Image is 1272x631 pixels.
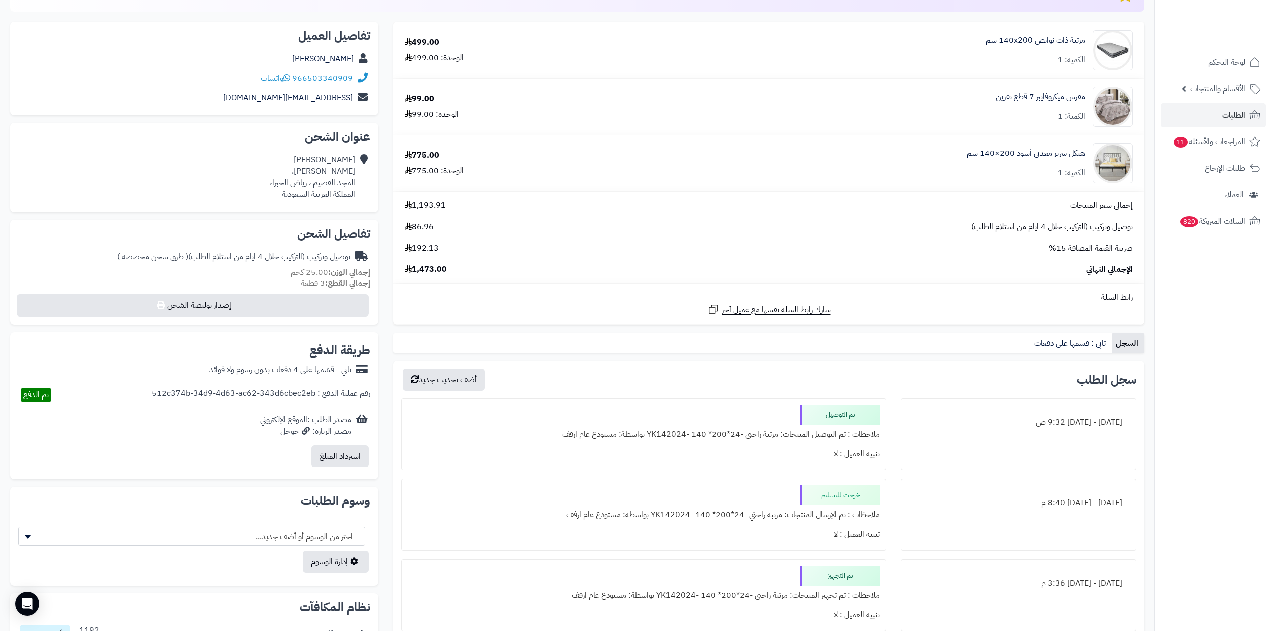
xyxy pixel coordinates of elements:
a: مفرش ميكروفايبر 7 قطع نفرين [996,91,1085,103]
span: -- اختر من الوسوم أو أضف جديد... -- [18,527,365,546]
a: العملاء [1161,183,1266,207]
span: 820 [1180,216,1199,227]
div: 775.00 [405,150,439,161]
small: 25.00 كجم [291,266,370,278]
span: -- اختر من الوسوم أو أضف جديد... -- [19,527,365,546]
span: لوحة التحكم [1208,55,1245,69]
a: السجل [1112,333,1144,353]
button: استرداد المبلغ [311,445,369,467]
h3: سجل الطلب [1077,374,1136,386]
a: 966503340909 [292,72,353,84]
span: الإجمالي النهائي [1086,264,1133,275]
a: شارك رابط السلة نفسها مع عميل آخر [707,303,831,316]
span: السلات المتروكة [1179,214,1245,228]
div: [DATE] - [DATE] 3:36 م [907,574,1130,593]
a: هيكل سرير معدني أسود 200×140 سم [967,148,1085,159]
img: 1754548311-010101030003-90x90.jpg [1093,143,1132,183]
div: ملاحظات : تم التوصيل المنتجات: مرتبة راحتي -24*200* 140 -YK142024 بواسطة: مستودع عام ارفف [408,425,880,444]
span: ( طرق شحن مخصصة ) [117,251,188,263]
div: ملاحظات : تم الإرسال المنتجات: مرتبة راحتي -24*200* 140 -YK142024 بواسطة: مستودع عام ارفف [408,505,880,525]
div: الوحدة: 775.00 [405,165,464,177]
h2: طريقة الدفع [309,344,370,356]
div: 99.00 [405,93,434,105]
div: [DATE] - [DATE] 8:40 م [907,493,1130,513]
span: 11 [1173,136,1188,148]
a: إدارة الوسوم [303,551,369,573]
div: تنبيه العميل : لا [408,444,880,464]
a: واتساب [261,72,290,84]
h2: تفاصيل الشحن [18,228,370,240]
div: [DATE] - [DATE] 9:32 ص [907,413,1130,432]
div: الكمية: 1 [1058,54,1085,66]
span: إجمالي سعر المنتجات [1070,200,1133,211]
a: السلات المتروكة820 [1161,209,1266,233]
button: أضف تحديث جديد [403,369,485,391]
img: 1752909048-1-90x90.jpg [1093,87,1132,127]
div: خرجت للتسليم [800,485,880,505]
div: مصدر الطلب :الموقع الإلكتروني [260,414,351,437]
span: المراجعات والأسئلة [1173,135,1245,149]
span: طلبات الإرجاع [1205,161,1245,175]
img: 1702551583-26-90x90.jpg [1093,30,1132,70]
h2: وسوم الطلبات [18,495,370,507]
span: 1,473.00 [405,264,447,275]
div: مصدر الزيارة: جوجل [260,426,351,437]
div: الكمية: 1 [1058,111,1085,122]
div: تنبيه العميل : لا [408,525,880,544]
button: إصدار بوليصة الشحن [17,294,369,317]
strong: إجمالي الوزن: [328,266,370,278]
span: شارك رابط السلة نفسها مع عميل آخر [722,304,831,316]
span: الأقسام والمنتجات [1190,82,1245,96]
a: الطلبات [1161,103,1266,127]
span: الطلبات [1222,108,1245,122]
div: 499.00 [405,37,439,48]
div: رابط السلة [397,292,1140,303]
a: تابي : قسمها على دفعات [1030,333,1112,353]
a: [EMAIL_ADDRESS][DOMAIN_NAME] [223,92,353,104]
img: logo-2.png [1204,20,1262,41]
h2: تفاصيل العميل [18,30,370,42]
span: 1,193.91 [405,200,446,211]
a: مرتبة ذات نوابض 140x200 سم [986,35,1085,46]
div: رقم عملية الدفع : 512c374b-34d9-4d63-ac62-343d6cbec2eb [152,388,370,402]
div: الوحدة: 499.00 [405,52,464,64]
div: تم التوصيل [800,405,880,425]
strong: إجمالي القطع: [325,277,370,289]
div: توصيل وتركيب (التركيب خلال 4 ايام من استلام الطلب) [117,251,350,263]
span: العملاء [1224,188,1244,202]
span: 192.13 [405,243,439,254]
a: [PERSON_NAME] [292,53,354,65]
div: الكمية: 1 [1058,167,1085,179]
h2: عنوان الشحن [18,131,370,143]
div: تم التجهيز [800,566,880,586]
div: Open Intercom Messenger [15,592,39,616]
small: 3 قطعة [301,277,370,289]
h2: نظام المكافآت [18,601,370,613]
a: طلبات الإرجاع [1161,156,1266,180]
div: [PERSON_NAME] [PERSON_NAME]، المجد القصيم ، رياض الخبراء المملكة العربية السعودية [269,154,355,200]
span: 86.96 [405,221,434,233]
span: توصيل وتركيب (التركيب خلال 4 ايام من استلام الطلب) [971,221,1133,233]
div: تنبيه العميل : لا [408,605,880,625]
a: المراجعات والأسئلة11 [1161,130,1266,154]
div: تابي - قسّمها على 4 دفعات بدون رسوم ولا فوائد [209,364,351,376]
span: تم الدفع [23,389,49,401]
span: ضريبة القيمة المضافة 15% [1049,243,1133,254]
a: لوحة التحكم [1161,50,1266,74]
div: ملاحظات : تم تجهيز المنتجات: مرتبة راحتي -24*200* 140 -YK142024 بواسطة: مستودع عام ارفف [408,586,880,605]
div: الوحدة: 99.00 [405,109,459,120]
